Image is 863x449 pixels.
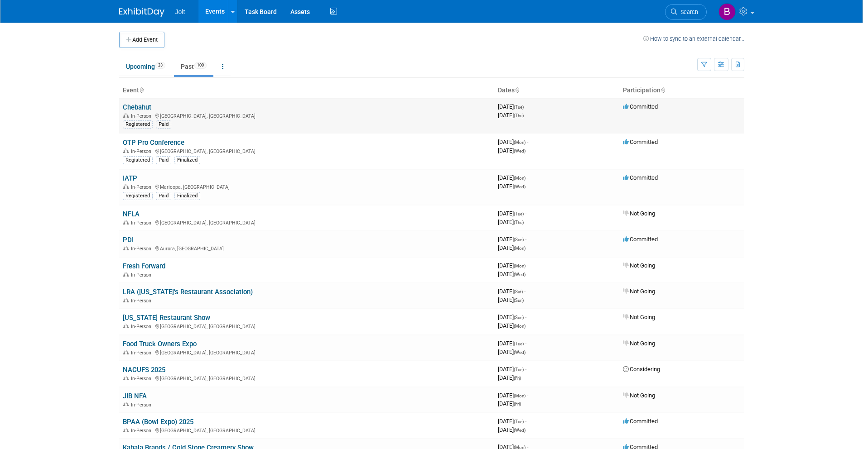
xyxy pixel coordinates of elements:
span: In-Person [131,246,154,252]
a: How to sync to an external calendar... [643,35,744,42]
span: (Tue) [514,367,524,372]
span: (Mon) [514,176,526,181]
a: OTP Pro Conference [123,139,184,147]
div: [GEOGRAPHIC_DATA], [GEOGRAPHIC_DATA] [123,147,491,154]
a: JIB NFA [123,392,147,400]
div: Registered [123,192,153,200]
span: 100 [194,62,207,69]
div: [GEOGRAPHIC_DATA], [GEOGRAPHIC_DATA] [123,219,491,226]
span: Committed [623,139,658,145]
span: (Thu) [514,220,524,225]
div: Finalized [174,156,200,164]
span: Not Going [623,262,655,269]
img: In-Person Event [123,272,129,277]
span: [DATE] [498,349,526,355]
span: Considering [623,366,660,373]
a: Chebahut [123,103,151,111]
span: - [525,210,526,217]
img: Brooke Valderrama [718,3,736,20]
span: - [525,103,526,110]
span: Committed [623,236,658,243]
span: (Sat) [514,289,523,294]
th: Dates [494,83,619,98]
span: [DATE] [498,112,524,119]
a: Sort by Start Date [515,86,519,94]
span: - [525,340,526,347]
span: (Tue) [514,211,524,216]
a: IATP [123,174,137,182]
span: In-Person [131,113,154,119]
span: In-Person [131,402,154,408]
span: (Mon) [514,140,526,145]
span: - [527,262,528,269]
span: (Tue) [514,105,524,110]
img: ExhibitDay [119,8,164,17]
div: Maricopa, [GEOGRAPHIC_DATA] [123,183,491,190]
span: (Mon) [514,246,526,251]
span: Committed [623,103,658,110]
span: [DATE] [498,174,528,181]
span: In-Person [131,148,154,154]
a: NFLA [123,210,140,218]
div: Aurora, [GEOGRAPHIC_DATA] [123,244,491,252]
span: [DATE] [498,236,526,243]
img: In-Person Event [123,184,129,189]
span: - [524,288,526,295]
a: Past100 [174,58,213,75]
span: - [525,366,526,373]
div: [GEOGRAPHIC_DATA], [GEOGRAPHIC_DATA] [123,426,491,434]
span: [DATE] [498,262,528,269]
div: Registered [123,156,153,164]
span: Not Going [623,392,655,399]
a: Search [665,4,707,20]
span: In-Person [131,220,154,226]
span: (Fri) [514,401,521,406]
a: Sort by Participation Type [661,86,665,94]
img: In-Person Event [123,350,129,354]
span: [DATE] [498,314,526,320]
span: (Wed) [514,350,526,355]
div: Paid [156,156,171,164]
img: In-Person Event [123,246,129,250]
span: [DATE] [498,296,524,303]
img: In-Person Event [123,428,129,432]
span: Not Going [623,340,655,347]
span: [DATE] [498,103,526,110]
span: Not Going [623,288,655,295]
span: (Tue) [514,341,524,346]
span: (Sun) [514,315,524,320]
span: (Wed) [514,272,526,277]
a: Food Truck Owners Expo [123,340,197,348]
button: Add Event [119,32,164,48]
a: BPAA (Bowl Expo) 2025 [123,418,193,426]
span: (Mon) [514,324,526,329]
span: (Wed) [514,184,526,189]
span: Jolt [175,8,185,15]
div: [GEOGRAPHIC_DATA], [GEOGRAPHIC_DATA] [123,112,491,119]
a: NACUFS 2025 [123,366,165,374]
a: Fresh Forward [123,262,165,270]
span: [DATE] [498,322,526,329]
div: [GEOGRAPHIC_DATA], [GEOGRAPHIC_DATA] [123,322,491,330]
div: Finalized [174,192,200,200]
div: Paid [156,192,171,200]
span: [DATE] [498,271,526,277]
span: [DATE] [498,288,526,295]
span: (Mon) [514,263,526,268]
span: (Sun) [514,298,524,303]
span: (Wed) [514,428,526,433]
span: - [525,236,526,243]
img: In-Person Event [123,298,129,302]
span: - [527,392,528,399]
span: [DATE] [498,183,526,190]
div: [GEOGRAPHIC_DATA], [GEOGRAPHIC_DATA] [123,349,491,356]
span: [DATE] [498,139,528,145]
span: (Sun) [514,237,524,242]
span: [DATE] [498,374,521,381]
span: In-Person [131,298,154,304]
img: In-Person Event [123,148,129,153]
span: (Fri) [514,376,521,381]
div: [GEOGRAPHIC_DATA], [GEOGRAPHIC_DATA] [123,374,491,382]
img: In-Person Event [123,402,129,406]
span: [DATE] [498,147,526,154]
